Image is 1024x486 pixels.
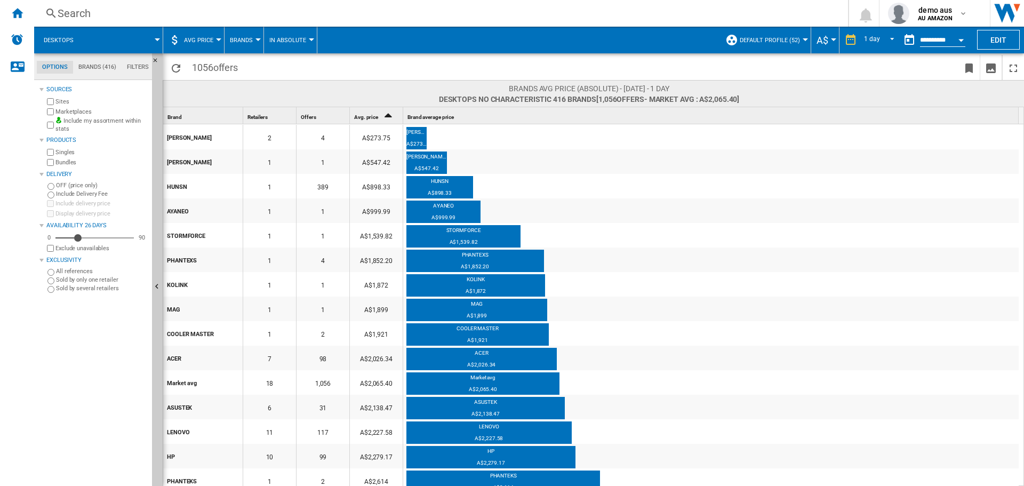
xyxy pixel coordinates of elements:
[406,288,545,298] div: A$1,872
[740,37,800,44] span: Default profile (52)
[187,55,243,77] span: 1056
[406,410,565,421] div: A$2,138.47
[39,27,157,53] div: Desktops
[951,29,971,48] button: Open calendar
[167,257,197,264] div: PHANTEXS
[297,321,349,346] div: 2
[958,55,980,80] button: Bookmark this report
[47,245,54,252] input: Display delivery price
[297,149,349,174] div: 1
[269,27,311,53] button: In Absolute
[617,95,644,103] span: offers
[55,117,62,123] img: mysite-bg-18x18.png
[55,233,134,243] md-slider: Availability
[980,55,1002,80] button: Download as image
[247,114,268,120] span: Retailers
[47,210,54,217] input: Display delivery price
[297,272,349,297] div: 1
[243,419,296,444] div: 11
[406,238,521,249] div: A$1,539.82
[165,107,243,124] div: Brand Sort None
[862,31,899,49] md-select: REPORTS.WIZARD.STEPS.REPORT.STEPS.REPORT_OPTIONS.PERIOD: 1 day
[1003,55,1024,80] button: Maximize
[350,149,403,174] div: A$547.42
[167,478,197,485] div: PHANTEKS
[167,306,180,313] div: MAG
[406,300,547,311] div: MAG
[243,198,296,223] div: 1
[243,395,296,419] div: 6
[47,159,54,166] input: Bundles
[406,153,447,164] div: [PERSON_NAME]
[439,94,740,105] span: Desktops No characteristic 416 brands
[46,170,148,179] div: Delivery
[11,33,23,46] img: alerts-logo.svg
[47,108,54,115] input: Marketplaces
[299,107,349,124] div: Sort None
[352,107,403,124] div: Avg. price Sort Ascending
[46,256,148,265] div: Exclusivity
[243,174,296,198] div: 1
[56,267,148,275] label: All references
[165,107,243,124] div: Sort None
[406,459,575,470] div: A$2,279.17
[406,325,549,336] div: COOLER MASTER
[299,107,349,124] div: Offers Sort None
[406,472,600,483] div: PHANTEKS
[47,200,54,207] input: Include delivery price
[230,27,258,53] div: Brands
[406,251,544,262] div: PHANTEXS
[350,297,403,321] div: A$1,899
[888,3,909,24] img: profile.jpg
[184,37,213,44] span: AVG Price
[55,210,148,218] label: Display delivery price
[725,27,805,53] div: Default profile (52)
[297,346,349,370] div: 98
[47,192,54,198] input: Include Delivery Fee
[165,55,187,80] button: Reload
[243,125,296,149] div: 2
[136,234,148,242] div: 90
[352,107,403,124] div: Sort Ascending
[350,174,403,198] div: A$898.33
[47,149,54,156] input: Singles
[152,53,165,73] button: Hide
[55,98,148,106] label: Sites
[301,114,316,120] span: Offers
[167,453,175,460] div: HP
[644,95,738,103] span: - Market avg : A$2,065.40
[297,223,349,248] div: 1
[55,200,148,208] label: Include delivery price
[56,284,148,292] label: Sold by several retailers
[817,35,828,46] span: A$
[918,15,953,22] b: AU AMAZON
[243,444,296,468] div: 10
[350,198,403,223] div: A$999.99
[350,125,403,149] div: A$273.75
[918,5,953,15] span: demo aus
[47,183,54,190] input: OFF (price only)
[47,269,54,276] input: All references
[46,221,148,230] div: Availability 26 Days
[243,370,296,395] div: 18
[44,37,74,44] span: Desktops
[354,114,378,120] span: Avg. price
[243,321,296,346] div: 1
[406,276,545,286] div: KOLINK
[297,444,349,468] div: 99
[596,95,739,103] span: [1,056 ]
[406,399,565,409] div: ASUSTEK
[817,27,834,53] div: A$
[406,337,549,347] div: A$1,921
[46,136,148,145] div: Products
[243,223,296,248] div: 1
[899,29,920,51] button: md-calendar
[73,61,122,74] md-tab-item: Brands (416)
[167,184,187,190] div: HUNSN
[405,107,1019,124] div: Brand average price Sort None
[740,27,805,53] button: Default profile (52)
[55,117,148,133] label: Include my assortment within stats
[406,312,547,323] div: A$1,899
[439,83,740,94] span: Brands AVG price (absolute) - [DATE] - 1 day
[297,297,349,321] div: 1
